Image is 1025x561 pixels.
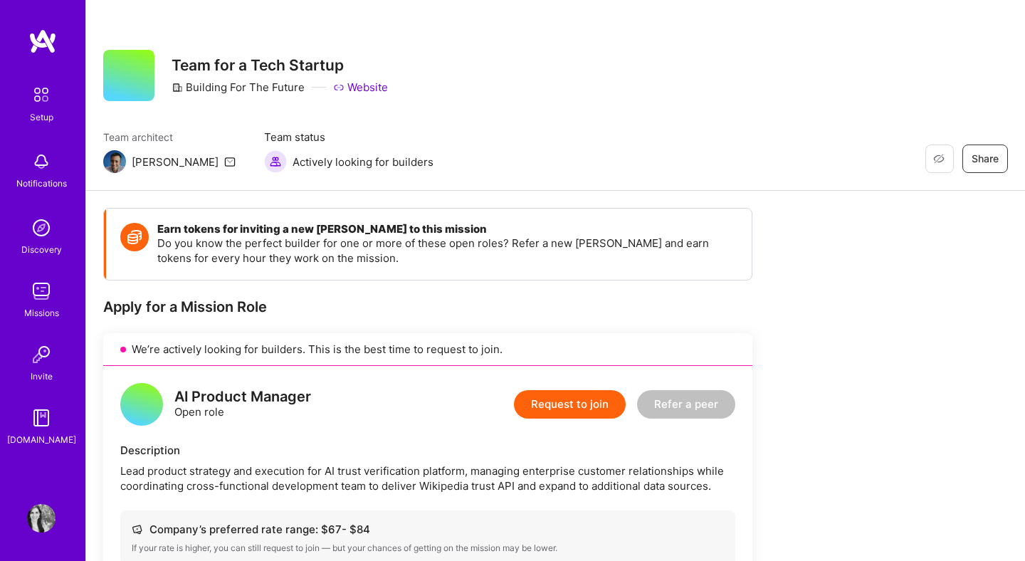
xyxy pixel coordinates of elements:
[120,443,735,458] div: Description
[174,389,311,419] div: Open role
[30,110,53,125] div: Setup
[24,305,59,320] div: Missions
[172,82,183,93] i: icon CompanyGray
[103,333,752,366] div: We’re actively looking for builders. This is the best time to request to join.
[28,28,57,54] img: logo
[132,154,219,169] div: [PERSON_NAME]
[27,404,56,432] img: guide book
[157,223,737,236] h4: Earn tokens for inviting a new [PERSON_NAME] to this mission
[172,80,305,95] div: Building For The Future
[103,298,752,316] div: Apply for a Mission Role
[637,390,735,419] button: Refer a peer
[120,463,735,493] div: Lead product strategy and execution for AI trust verification platform, managing enterprise custo...
[132,542,724,554] div: If your rate is higher, you can still request to join — but your chances of getting on the missio...
[103,150,126,173] img: Team Architect
[31,369,53,384] div: Invite
[27,340,56,369] img: Invite
[172,56,388,74] h3: Team for a Tech Startup
[103,130,236,145] span: Team architect
[27,277,56,305] img: teamwork
[972,152,999,166] span: Share
[7,432,76,447] div: [DOMAIN_NAME]
[16,176,67,191] div: Notifications
[132,522,724,537] div: Company’s preferred rate range: $ 67 - $ 84
[264,150,287,173] img: Actively looking for builders
[174,389,311,404] div: AI Product Manager
[293,154,433,169] span: Actively looking for builders
[21,242,62,257] div: Discovery
[23,504,59,533] a: User Avatar
[933,153,945,164] i: icon EyeClosed
[333,80,388,95] a: Website
[224,156,236,167] i: icon Mail
[27,504,56,533] img: User Avatar
[120,223,149,251] img: Token icon
[132,524,142,535] i: icon Cash
[26,80,56,110] img: setup
[962,145,1008,173] button: Share
[27,214,56,242] img: discovery
[157,236,737,266] p: Do you know the perfect builder for one or more of these open roles? Refer a new [PERSON_NAME] an...
[27,147,56,176] img: bell
[514,390,626,419] button: Request to join
[264,130,433,145] span: Team status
